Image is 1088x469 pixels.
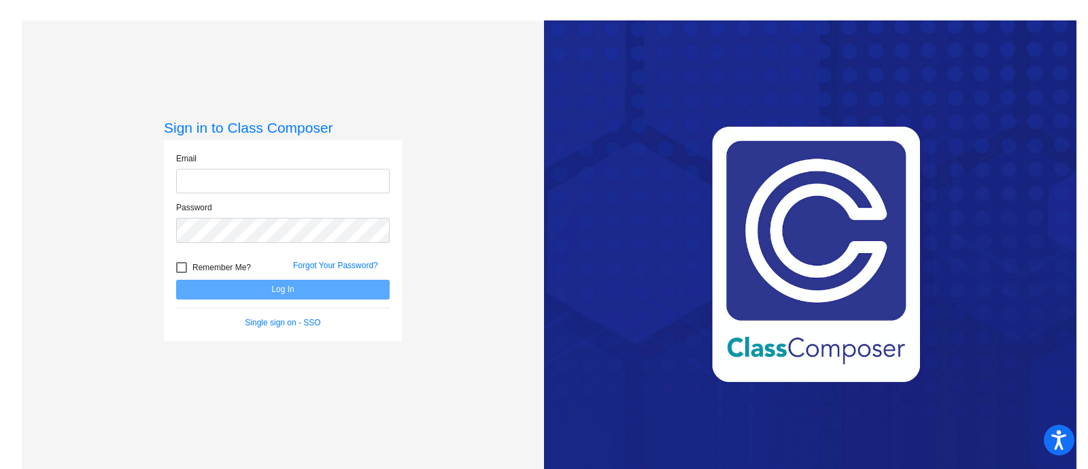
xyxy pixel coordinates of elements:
button: Log In [176,280,390,300]
label: Password [176,201,212,214]
h3: Sign in to Class Composer [164,119,402,136]
a: Forgot Your Password? [293,261,378,270]
label: Email [176,152,197,165]
a: Single sign on - SSO [245,318,320,327]
span: Remember Me? [192,259,251,276]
